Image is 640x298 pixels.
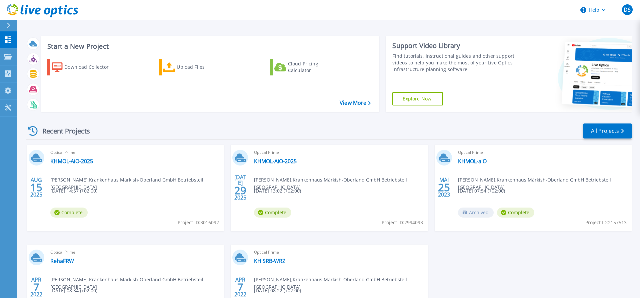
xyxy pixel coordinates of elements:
a: KH SRB-WRZ [254,258,285,264]
a: Cloud Pricing Calculator [270,59,344,75]
a: View More [340,100,371,106]
a: KHMOL-AiO-2025 [50,158,93,165]
span: Project ID: 2157513 [585,219,627,226]
span: 7 [237,284,243,290]
a: RehaFRW [50,258,74,264]
span: 7 [33,284,39,290]
div: Download Collector [64,60,118,74]
span: Optical Prime [254,149,424,156]
div: MAI 2023 [438,175,450,200]
span: Optical Prime [458,149,628,156]
div: AUG 2025 [30,175,43,200]
span: Optical Prime [50,149,220,156]
div: Recent Projects [26,123,99,139]
span: DS [624,7,631,12]
span: [DATE] 07:54 (+02:00) [458,187,505,195]
span: [PERSON_NAME] , Krankenhaus Märkish-Oberland GmbH Betriebsteil [GEOGRAPHIC_DATA] [50,176,224,191]
div: Cloud Pricing Calculator [288,60,341,74]
a: Upload Files [159,59,233,75]
span: [DATE] 08:34 (+02:00) [50,287,97,294]
span: Complete [50,208,88,218]
a: KHMOL-aiO [458,158,487,165]
div: Find tutorials, instructional guides and other support videos to help you make the most of your L... [392,53,518,73]
span: [PERSON_NAME] , Krankenhaus Märkish-Oberland GmbH Betriebsteil [GEOGRAPHIC_DATA] [50,276,224,291]
span: 25 [438,185,450,190]
div: Support Video Library [392,41,518,50]
span: Complete [497,208,534,218]
span: Project ID: 2994093 [382,219,423,226]
span: Optical Prime [50,249,220,256]
a: Download Collector [47,59,122,75]
span: 29 [234,188,246,193]
span: [DATE] 08:22 (+02:00) [254,287,301,294]
span: Archived [458,208,494,218]
div: [DATE] 2025 [234,175,247,200]
span: Project ID: 3016092 [178,219,219,226]
span: [DATE] 13:02 (+02:00) [254,187,301,195]
span: [PERSON_NAME] , Krankenhaus Märkish-Oberland GmbH Betriebsteil [GEOGRAPHIC_DATA] [254,276,428,291]
a: KHMOL-AiO-2025 [254,158,297,165]
span: [DATE] 14:57 (+02:00) [50,187,97,195]
a: All Projects [583,123,632,138]
span: Complete [254,208,291,218]
span: [PERSON_NAME] , Krankenhaus Märkish-Oberland GmbH Betriebsteil [GEOGRAPHIC_DATA] [458,176,632,191]
span: [PERSON_NAME] , Krankenhaus Märkish-Oberland GmbH Betriebsteil [GEOGRAPHIC_DATA] [254,176,428,191]
div: Upload Files [177,60,230,74]
span: 15 [30,185,42,190]
a: Explore Now! [392,92,443,105]
h3: Start a New Project [47,43,371,50]
span: Optical Prime [254,249,424,256]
